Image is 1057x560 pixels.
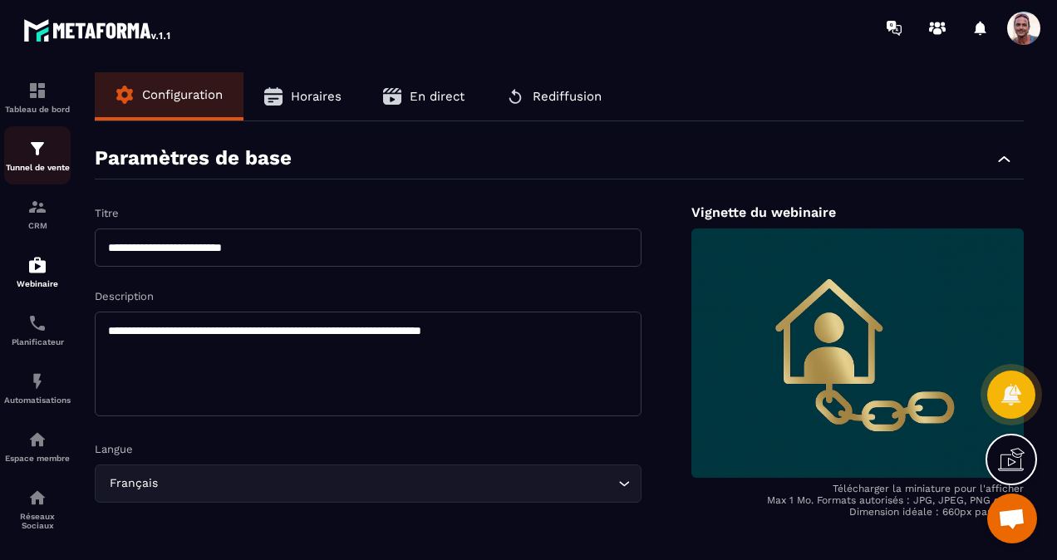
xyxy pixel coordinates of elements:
p: Planificateur [4,337,71,346]
p: Tunnel de vente [4,163,71,172]
button: Rediffusion [485,72,622,120]
p: Dimension idéale : 660px par 440px [691,506,1024,518]
a: automationsautomationsEspace membre [4,417,71,475]
button: Configuration [95,72,243,117]
p: Paramètres de base [95,146,292,170]
a: formationformationTableau de bord [4,68,71,126]
a: formationformationCRM [4,184,71,243]
button: Horaires [243,72,362,120]
p: Réseaux Sociaux [4,512,71,530]
img: automations [27,430,47,449]
label: Titre [95,207,119,219]
label: Langue [95,443,133,455]
a: social-networksocial-networkRéseaux Sociaux [4,475,71,543]
a: automationsautomationsAutomatisations [4,359,71,417]
p: Télécharger la miniature pour l'afficher [691,483,1024,494]
img: automations [27,255,47,275]
p: Espace membre [4,454,71,463]
span: Rediffusion [533,89,602,104]
span: Configuration [142,87,223,102]
a: schedulerschedulerPlanificateur [4,301,71,359]
img: scheduler [27,313,47,333]
button: En direct [362,72,485,120]
span: Horaires [291,89,342,104]
p: Automatisations [4,395,71,405]
p: Max 1 Mo. Formats autorisés : JPG, JPEG, PNG et GIF [691,494,1024,506]
a: Ouvrir le chat [987,494,1037,543]
img: automations [27,371,47,391]
a: formationformationTunnel de vente [4,126,71,184]
input: Search for option [161,474,614,493]
img: formation [27,81,47,101]
p: CRM [4,221,71,230]
p: Vignette du webinaire [691,204,1024,220]
img: logo [23,15,173,45]
span: Français [106,474,161,493]
a: automationsautomationsWebinaire [4,243,71,301]
p: Tableau de bord [4,105,71,114]
img: social-network [27,488,47,508]
span: En direct [410,89,465,104]
img: formation [27,139,47,159]
div: Search for option [95,464,642,503]
p: Webinaire [4,279,71,288]
label: Description [95,290,154,302]
img: formation [27,197,47,217]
